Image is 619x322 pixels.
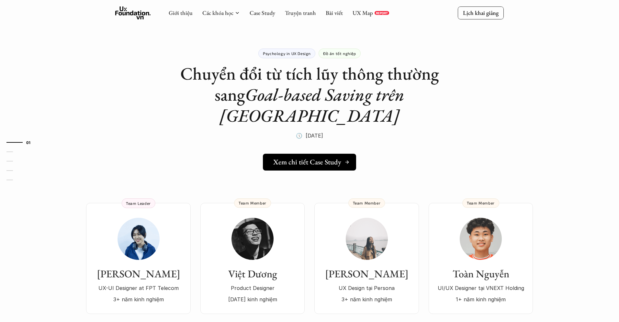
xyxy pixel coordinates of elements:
a: [PERSON_NAME]UX-UI Designer at FPT Telecom3+ năm kinh nghiệmTeam Leader [86,203,191,314]
h3: Việt Dương [207,268,298,280]
p: Psychology in UX Design [263,51,311,56]
p: Lịch khai giảng [463,9,499,17]
a: Truyện tranh [285,9,316,17]
a: Giới thiệu [169,9,193,17]
p: UI/UX Designer tại VNEXT Holding [435,283,526,293]
a: [PERSON_NAME]UX Design tại Persona3+ năm kinh nghiệmTeam Member [314,203,419,314]
h5: Xem chi tiết Case Study [273,158,341,166]
h3: Toàn Nguyễn [435,268,526,280]
a: Bài viết [326,9,343,17]
a: 01 [6,139,37,146]
p: Team Member [239,201,266,205]
a: Toàn NguyễnUI/UX Designer tại VNEXT Holding1+ năm kinh nghiệmTeam Member [429,203,533,314]
em: Goal-based Saving trên [GEOGRAPHIC_DATA] [219,83,408,127]
a: UX Map [353,9,373,17]
p: 🕔 [DATE] [296,131,323,140]
p: 1+ năm kinh nghiệm [435,294,526,304]
strong: 01 [26,140,31,144]
a: REPORT [375,11,389,15]
h3: [PERSON_NAME] [93,268,184,280]
p: Product Designer [207,283,298,293]
p: REPORT [376,11,388,15]
p: UX-UI Designer at FPT Telecom [93,283,184,293]
a: Các khóa học [202,9,233,17]
a: Xem chi tiết Case Study [263,154,356,171]
p: Team Member [353,201,381,205]
p: Team Member [467,201,495,205]
p: Team Leader [126,201,151,205]
a: Việt DươngProduct Designer[DATE] kinh nghiệmTeam Member [200,203,305,314]
p: UX Design tại Persona [321,283,412,293]
p: 3+ năm kinh nghiệm [321,294,412,304]
p: [DATE] kinh nghiệm [207,294,298,304]
a: Case Study [250,9,275,17]
a: Lịch khai giảng [458,6,504,19]
p: 3+ năm kinh nghiệm [93,294,184,304]
h1: Chuyển đổi từ tích lũy thông thường sang [180,63,439,126]
p: Đồ án tốt nghiệp [323,51,356,56]
h3: [PERSON_NAME] [321,268,412,280]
